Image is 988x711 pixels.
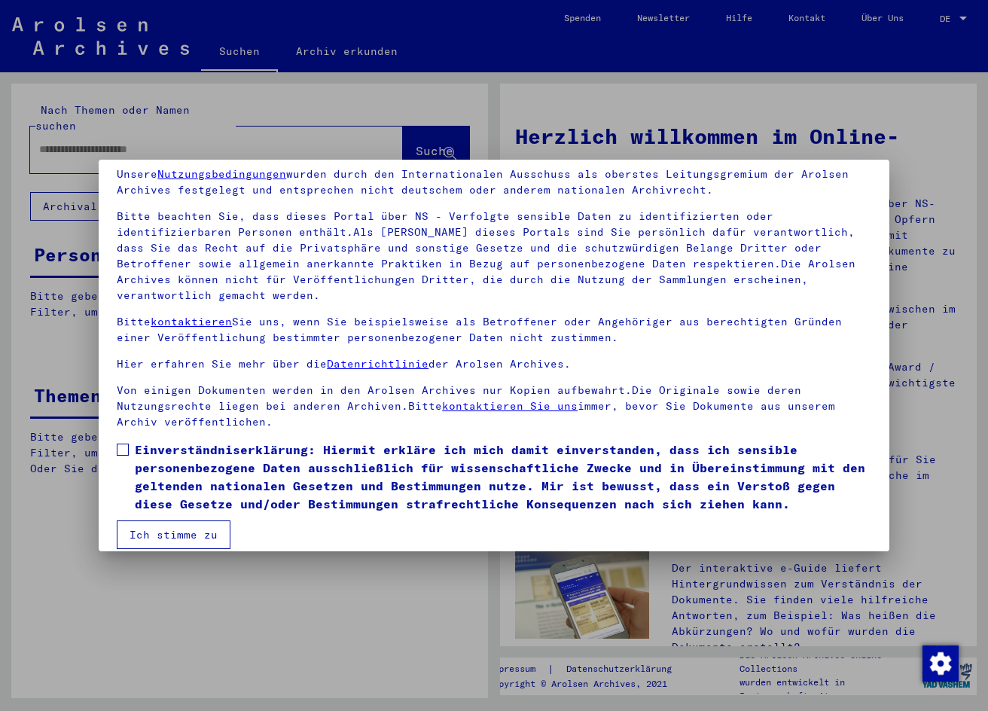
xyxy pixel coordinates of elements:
[922,645,959,682] img: Zustimmung ändern
[117,520,230,549] button: Ich stimme zu
[135,441,871,513] span: Einverständniserklärung: Hiermit erkläre ich mich damit einverstanden, dass ich sensible personen...
[327,357,428,371] a: Datenrichtlinie
[922,645,958,681] div: Zustimmung ändern
[117,166,871,198] p: Unsere wurden durch den Internationalen Ausschuss als oberstes Leitungsgremium der Arolsen Archiv...
[117,209,871,304] p: Bitte beachten Sie, dass dieses Portal über NS - Verfolgte sensible Daten zu identifizierten oder...
[157,167,286,181] a: Nutzungsbedingungen
[442,399,578,413] a: kontaktieren Sie uns
[117,383,871,430] p: Von einigen Dokumenten werden in den Arolsen Archives nur Kopien aufbewahrt.Die Originale sowie d...
[151,315,232,328] a: kontaktieren
[117,314,871,346] p: Bitte Sie uns, wenn Sie beispielsweise als Betroffener oder Angehöriger aus berechtigten Gründen ...
[117,356,871,372] p: Hier erfahren Sie mehr über die der Arolsen Archives.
